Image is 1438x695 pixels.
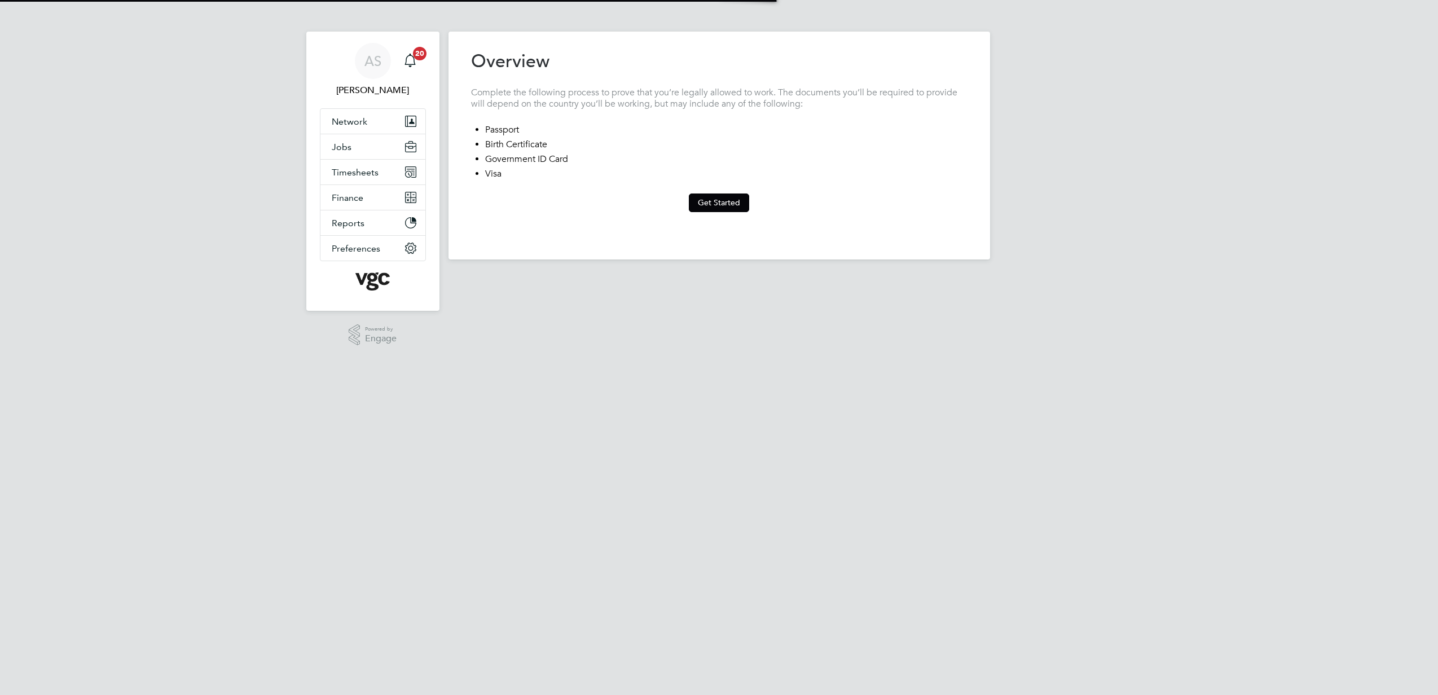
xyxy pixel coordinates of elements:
a: Powered byEngage [349,324,397,346]
span: Powered by [365,324,397,334]
button: Timesheets [320,160,425,184]
p: Complete the following process to prove that you’re legally allowed to work. The documents you’ll... [471,87,968,111]
span: 20 [413,47,426,60]
button: Preferences [320,236,425,261]
span: Network [332,116,367,127]
button: Network [320,109,425,134]
span: Timesheets [332,167,379,178]
button: Get Started [689,193,749,212]
button: Reports [320,210,425,235]
a: 20 [399,43,421,79]
a: AS[PERSON_NAME] [320,43,426,97]
h2: Overview [471,50,549,73]
span: Finance [332,192,363,203]
li: Passport [485,124,968,139]
span: Preferences [332,243,380,254]
li: Government ID Card [485,153,968,168]
a: Go to home page [320,272,426,291]
span: Jobs [332,142,351,152]
span: Engage [365,334,397,344]
nav: Main navigation [306,32,439,311]
li: Birth Certificate [485,139,968,153]
img: vgcgroup-logo-retina.png [355,272,390,291]
button: Jobs [320,134,425,159]
span: Reports [332,218,364,228]
span: Anna Slavova [320,83,426,97]
li: Visa [485,168,968,183]
button: Finance [320,185,425,210]
span: AS [364,54,381,68]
